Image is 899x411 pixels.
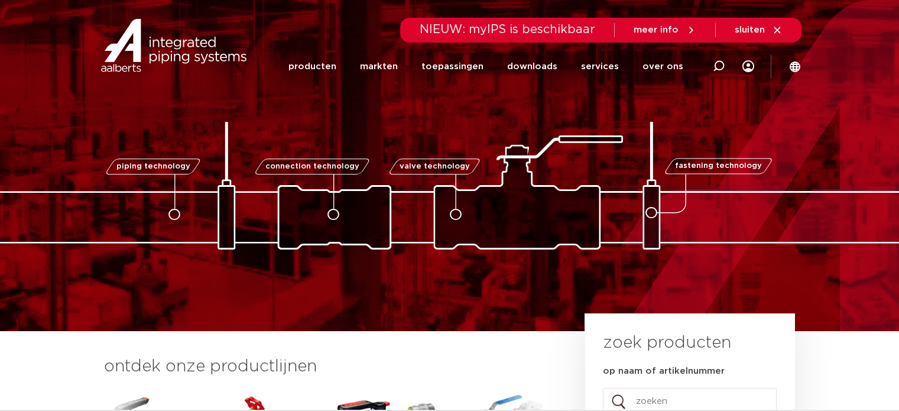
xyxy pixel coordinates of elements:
[400,163,470,170] span: valve technology
[507,43,557,90] a: downloads
[288,43,683,90] nav: Menu
[742,43,754,90] div: my IPS
[265,163,359,170] span: connection technology
[634,25,679,34] span: meer info
[603,331,731,355] h3: zoek producten
[735,25,765,34] span: sluiten
[116,163,190,170] span: piping technology
[675,163,762,170] span: fastening technology
[642,43,683,90] a: over ons
[735,25,783,35] a: sluiten
[581,43,619,90] a: services
[360,43,398,90] a: markten
[420,24,595,35] span: NIEUW: myIPS is beschikbaar
[603,365,725,377] label: op naam of artikelnummer
[288,43,336,90] a: producten
[421,43,483,90] a: toepassingen
[104,355,545,378] h3: ontdek onze productlijnen
[634,25,696,35] a: meer info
